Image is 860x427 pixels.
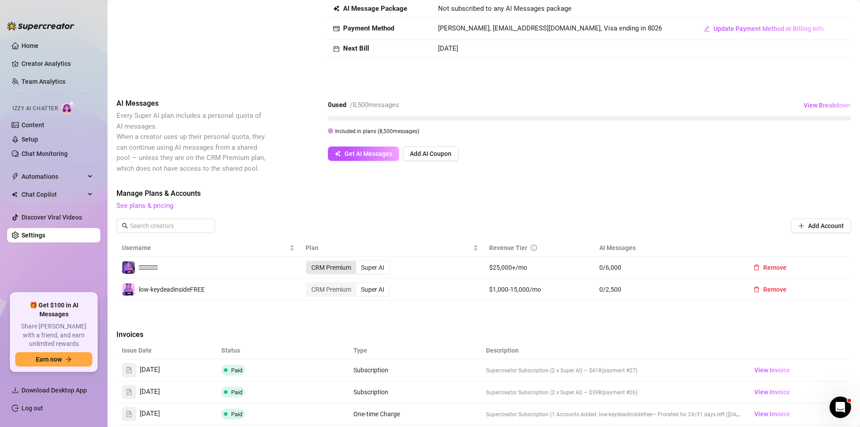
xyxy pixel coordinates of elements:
a: Creator Analytics [21,56,93,71]
span: View Invoice [754,387,790,397]
span: Chat Copilot [21,187,85,202]
a: View Invoice [751,365,794,375]
img: logo-BBDzfeDw.svg [7,22,74,30]
span: Paid [231,411,242,418]
span: download [12,387,19,394]
span: 𝐋𝐨𝐰𝐤𝐞𝐲𒉭 [139,264,158,271]
div: segmented control [305,282,390,297]
span: View Invoice [754,409,790,419]
a: Team Analytics [21,78,65,85]
img: AI Chatter [61,101,75,114]
span: [DATE] [438,44,458,52]
button: Earn nowarrow-right [15,352,92,367]
span: Not subscribed to any AI Messages package [438,4,572,14]
a: See plans & pricing [116,202,173,210]
button: Add AI Coupon [403,147,459,161]
span: Add Account [808,222,844,229]
div: Super AI [356,283,389,296]
span: Manage Plans & Accounts [116,188,851,199]
button: Remove [746,260,794,275]
div: CRM Premium [306,261,356,274]
td: $1,000-15,000/mo [484,279,594,301]
span: Subscription [353,367,388,374]
span: delete [753,286,760,293]
span: calendar [333,46,340,52]
th: Plan [300,239,484,257]
span: Add AI Coupon [410,150,451,157]
span: Paid [231,367,242,374]
button: Remove [746,282,794,297]
span: Every Super AI plan includes a personal quota of AI messages. When a creator uses up their person... [116,112,265,173]
a: View Invoice [751,409,794,419]
strong: AI Message Package [343,4,407,13]
span: [DATE] [140,365,160,375]
a: Home [21,42,39,49]
span: / 8,500 messages [350,101,399,109]
th: Status [216,342,348,359]
span: Paid [231,389,242,396]
div: Super AI [356,261,389,274]
span: [DATE] [140,409,160,419]
a: View Invoice [751,387,794,397]
button: View Breakdown [803,98,851,112]
span: thunderbolt [12,173,19,180]
span: file-text [126,367,132,373]
span: Remove [763,264,787,271]
span: One-time Charge [353,410,400,418]
div: segmented control [305,260,390,275]
th: Description [481,342,745,359]
span: Remove [763,286,787,293]
span: (payment #26) [602,389,637,396]
span: info-circle [531,245,537,251]
span: Revenue Tier [489,244,527,251]
span: Izzy AI Chatter [13,104,58,113]
span: arrow-right [65,356,72,362]
button: Update Payment Method or Billing Info [697,22,831,36]
span: [PERSON_NAME], [EMAIL_ADDRESS][DOMAIN_NAME], Visa ending in 8026 [438,24,662,32]
span: Download Desktop App [21,387,87,394]
span: View Breakdown [804,102,851,109]
div: CRM Premium [306,283,356,296]
span: file-text [126,411,132,417]
span: Username [122,243,288,253]
th: Username [116,239,300,257]
a: Log out [21,405,43,412]
span: Supercreator Subscription (2 x Super AI) — $398 [486,389,602,396]
th: AI Messages [594,239,741,257]
a: Discover Viral Videos [21,214,82,221]
img: Chat Copilot [12,191,17,198]
span: search [122,223,128,229]
span: Get AI Messages [344,150,392,157]
span: edit [704,26,710,32]
span: Subscription [353,388,388,396]
span: 0 / 6,000 [599,263,735,272]
span: AI Messages [116,98,267,109]
input: Search creators [130,221,202,231]
strong: Next Bill [343,44,369,52]
span: [DATE] [140,387,160,397]
span: Plan [305,243,471,253]
span: Supercreator Subscription (2 x Super AI) — $418 [486,367,602,374]
span: 0 / 2,500 [599,285,735,294]
a: Content [21,121,44,129]
td: $25,000+/mo [484,257,594,279]
span: file-text [126,389,132,395]
span: 🎁 Get $100 in AI Messages [15,301,92,319]
span: delete [753,264,760,271]
span: Earn now [36,356,62,363]
iframe: Intercom live chat [830,397,851,418]
span: Automations [21,169,85,184]
span: low-keydeadinsideFREE [139,286,205,293]
a: Chat Monitoring [21,150,68,157]
th: Type [348,342,414,359]
span: Update Payment Method or Billing Info [714,25,824,32]
strong: Payment Method [343,24,394,32]
img: low-keydeadinsideFREE [122,283,135,296]
span: Share [PERSON_NAME] with a friend, and earn unlimited rewards [15,322,92,349]
span: View Invoice [754,365,790,375]
a: Settings [21,232,45,239]
a: Setup [21,136,38,143]
span: Supercreator Subscription (1 Accounts Added: low-keydeadinsidefree [486,411,652,418]
strong: 0 used [328,101,346,109]
img: 𝐋𝐨𝐰𝐤𝐞𝐲𒉭 [122,261,135,274]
